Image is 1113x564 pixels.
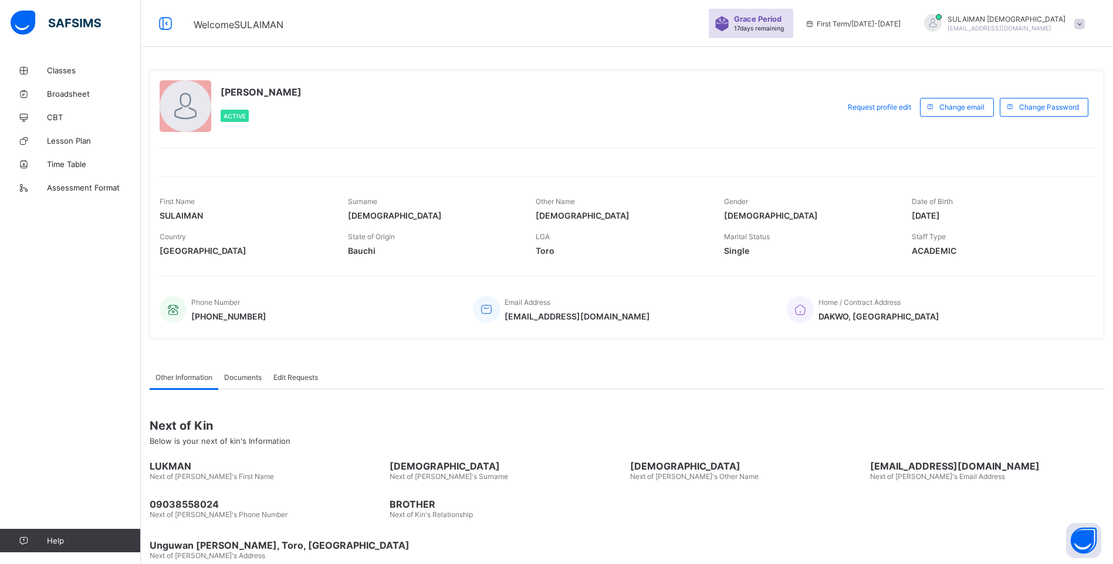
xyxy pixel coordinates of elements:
span: [DATE] [912,210,1082,220]
div: SULAIMANMUHAMMAD [912,14,1091,33]
span: State of Origin [348,232,395,241]
img: safsims [11,11,101,35]
span: [EMAIL_ADDRESS][DOMAIN_NAME] [948,25,1051,32]
span: BROTHER [390,498,624,510]
span: Next of [PERSON_NAME]'s Other Name [630,472,759,481]
span: Other Information [155,373,212,382]
span: Grace Period [734,15,782,23]
span: Toro [536,246,706,256]
span: LGA [536,232,550,241]
span: Next of [PERSON_NAME]'s Surname [390,472,508,481]
span: SULAIMAN [160,210,330,220]
span: Next of [PERSON_NAME]'s Address [150,551,265,560]
span: Next of Kin's Relationship [390,510,473,519]
span: Classes [47,66,141,75]
span: Broadsheet [47,89,141,98]
span: Marital Status [724,232,770,241]
span: Change Password [1019,103,1079,111]
span: Time Table [47,159,141,169]
button: Open asap [1066,523,1101,558]
span: CBT [47,113,141,122]
span: Help [47,536,140,545]
span: Bauchi [348,246,519,256]
span: Documents [224,373,262,382]
span: Next of [PERSON_NAME]'s Phone Number [150,510,287,519]
span: Country [160,232,186,241]
span: LUKMAN [150,460,384,472]
span: Gender [724,197,748,206]
img: sticker-purple.71386a28dfed39d6af7621340158ba97.svg [715,16,729,31]
span: Request profile edit [848,103,911,111]
span: First Name [160,197,195,206]
span: Next of [PERSON_NAME]'s First Name [150,472,274,481]
span: Below is your next of kin's Information [150,436,290,446]
span: Date of Birth [912,197,953,206]
span: session/term information [805,19,901,28]
span: [PERSON_NAME] [221,86,302,98]
span: [GEOGRAPHIC_DATA] [160,246,330,256]
span: SULAIMAN [DEMOGRAPHIC_DATA] [948,15,1065,23]
span: Email Address [505,298,550,307]
span: [EMAIL_ADDRESS][DOMAIN_NAME] [505,311,650,321]
span: Surname [348,197,377,206]
span: [DEMOGRAPHIC_DATA] [630,460,864,472]
span: Next of [PERSON_NAME]'s Email Address [870,472,1005,481]
span: Staff Type [912,232,946,241]
span: Unguwan [PERSON_NAME], Toro, [GEOGRAPHIC_DATA] [150,539,1104,551]
span: Next of Kin [150,419,1104,433]
span: Active [224,113,246,120]
span: [PHONE_NUMBER] [191,311,266,321]
span: DAKWO, [GEOGRAPHIC_DATA] [818,311,939,321]
span: Change email [939,103,985,111]
span: Assessment Format [47,183,141,192]
span: Other Name [536,197,575,206]
span: [DEMOGRAPHIC_DATA] [724,210,895,220]
span: Single [724,246,895,256]
span: [DEMOGRAPHIC_DATA] [348,210,519,220]
span: [EMAIL_ADDRESS][DOMAIN_NAME] [870,460,1104,472]
span: Home / Contract Address [818,298,901,307]
span: 09038558024 [150,498,384,510]
span: [DEMOGRAPHIC_DATA] [536,210,706,220]
span: Lesson Plan [47,136,141,145]
span: Phone Number [191,298,240,307]
span: 17 days remaining [734,25,784,32]
span: Welcome SULAIMAN [194,19,283,30]
span: [DEMOGRAPHIC_DATA] [390,460,624,472]
span: Edit Requests [273,373,318,382]
span: ACADEMIC [912,246,1082,256]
